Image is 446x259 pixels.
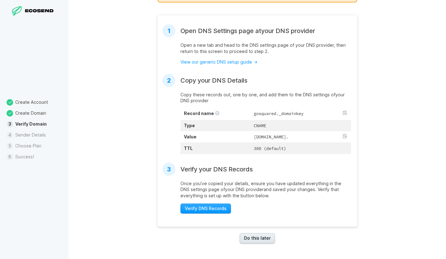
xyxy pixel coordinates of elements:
p: Copy these records out, one by one, and add them to the DNS settings of your DNS provider [180,92,351,104]
h2: Verify your DNS Records [180,165,253,173]
button: Verify DNS Records [180,204,231,214]
th: Value [180,131,251,142]
p: Once you've copied your details, ensure you have updated everything in the DNS settings page of y... [180,180,351,199]
th: TTL [180,142,251,154]
th: Record name [180,108,251,120]
a: Do this later [240,233,275,243]
td: [DOMAIN_NAME]. [250,131,351,142]
h2: Copy your DNS Details [180,77,247,84]
p: Open a new tab and head to the DNS settings page of your DNS provider , then return to this scree... [180,42,351,54]
th: Type [180,120,251,131]
td: CNAME [250,120,351,131]
span: Verify DNS Records [185,205,227,212]
td: 300 (default) [250,142,351,154]
h2: Open DNS Settings page at your DNS provider [180,27,315,35]
td: gosquared._domainkey [250,108,351,120]
a: View our generic DNS setup guide → [180,59,257,65]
